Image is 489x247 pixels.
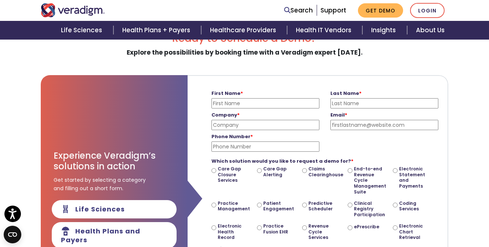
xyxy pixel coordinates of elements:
strong: Email [330,111,347,118]
button: Open CMP widget [4,226,21,243]
strong: Explore the possibilities by booking time with a Veradigm expert [DATE]. [127,48,363,57]
iframe: Drift Chat Widget [348,202,480,238]
input: firstlastname@website.com [330,120,438,130]
a: Health Plans + Payers [113,21,201,40]
label: Patient Engagement [263,200,293,212]
a: Health IT Vendors [287,21,362,40]
a: Healthcare Providers [201,21,287,40]
strong: Company [211,111,240,118]
a: Search [284,5,313,15]
strong: Phone Number [211,133,253,140]
input: Phone Number [211,141,319,152]
strong: Last Name [330,90,362,97]
h3: Experience Veradigm’s solutions in action [54,151,175,172]
h2: Ready to Schedule a Demo? [41,32,448,45]
a: Life Sciences [52,21,113,40]
strong: First Name [211,90,243,97]
a: About Us [407,21,453,40]
a: Insights [362,21,407,40]
label: End-to-end Revenue Cycle Management Suite [354,166,383,195]
label: Revenue Cycle Services [308,223,338,240]
a: Support [320,6,346,15]
label: Predictive Scheduler [308,200,338,212]
strong: Which solution would you like to request a demo for? [211,158,354,165]
label: Practice Management [218,200,247,212]
label: Electronic Chart Retrieval [399,223,428,240]
input: Company [211,120,319,130]
label: Electronic Health Record [218,223,247,240]
span: Get started by selecting a category and filling out a short form. [54,176,146,192]
a: Login [410,3,445,18]
label: Care Gap Closure Services [218,166,247,183]
input: Last Name [330,98,438,108]
label: Coding Services [399,200,428,212]
label: Clinical Registry Participation [354,200,383,218]
label: Electronic Statement and Payments [399,166,428,189]
label: Care Gap Alerting [263,166,293,177]
label: Claims Clearinghouse [308,166,338,177]
label: Practice Fusion EHR [263,223,293,235]
a: Get Demo [358,3,403,18]
img: Veradigm logo [41,3,105,17]
input: First Name [211,98,319,108]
